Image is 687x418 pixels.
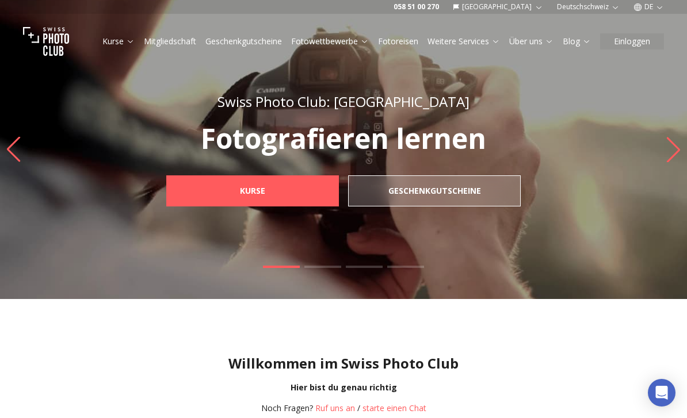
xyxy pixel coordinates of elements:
[558,33,596,49] button: Blog
[291,36,369,47] a: Fotowettbewerbe
[388,185,481,197] b: Geschenkgutscheine
[217,92,470,111] span: Swiss Photo Club: [GEOGRAPHIC_DATA]
[394,2,439,11] a: 058 51 00 270
[9,382,678,393] div: Hier bist du genau richtig
[648,379,675,407] div: Open Intercom Messenger
[166,175,339,206] a: Kurse
[205,36,282,47] a: Geschenkgutscheine
[423,33,505,49] button: Weitere Services
[240,185,265,197] b: Kurse
[23,18,69,64] img: Swiss photo club
[428,36,500,47] a: Weitere Services
[261,402,426,414] div: /
[505,33,558,49] button: Über uns
[102,36,135,47] a: Kurse
[315,402,355,413] a: Ruf uns an
[378,36,418,47] a: Fotoreisen
[600,33,664,49] button: Einloggen
[139,33,201,49] button: Mitgliedschaft
[509,36,554,47] a: Über uns
[261,402,313,413] span: Noch Fragen?
[287,33,373,49] button: Fotowettbewerbe
[201,33,287,49] button: Geschenkgutscheine
[144,36,196,47] a: Mitgliedschaft
[373,33,423,49] button: Fotoreisen
[348,175,521,206] a: Geschenkgutscheine
[98,33,139,49] button: Kurse
[362,402,426,414] button: starte einen Chat
[141,125,546,152] p: Fotografieren lernen
[563,36,591,47] a: Blog
[9,354,678,373] h1: Willkommen im Swiss Photo Club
